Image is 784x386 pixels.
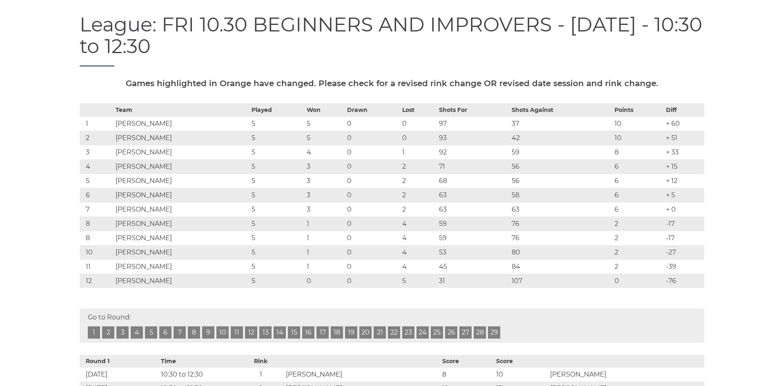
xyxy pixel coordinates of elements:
a: 14 [274,326,286,339]
th: Drawn [345,103,400,116]
td: + 15 [664,159,704,174]
td: 59 [437,231,510,245]
td: 2 [80,131,114,145]
td: 5 [249,245,305,259]
a: 23 [402,326,414,339]
th: Shots For [437,103,510,116]
td: 56 [510,159,612,174]
td: [PERSON_NAME] [548,368,704,382]
td: 0 [345,145,400,159]
td: 1 [80,116,114,131]
td: [PERSON_NAME] [114,202,249,216]
td: 0 [345,188,400,202]
td: 1 [238,368,283,382]
td: -17 [664,216,704,231]
td: 0 [345,131,400,145]
th: Points [612,103,664,116]
td: 2 [612,231,664,245]
td: 0 [345,202,400,216]
a: 2 [102,326,114,339]
a: 22 [388,326,400,339]
a: 16 [302,326,314,339]
td: 0 [305,274,345,288]
td: 5 [249,159,305,174]
td: 2 [612,245,664,259]
td: 1 [305,231,345,245]
td: 56 [510,174,612,188]
a: 19 [345,326,357,339]
td: 5 [249,274,305,288]
td: 8 [80,231,114,245]
td: 1 [305,216,345,231]
td: 5 [305,116,345,131]
td: 5 [249,116,305,131]
td: 2 [400,174,437,188]
td: + 60 [664,116,704,131]
td: 4 [305,145,345,159]
td: 0 [345,245,400,259]
td: 7 [80,202,114,216]
th: Won [305,103,345,116]
a: 1 [88,326,100,339]
a: 13 [259,326,272,339]
td: 10 [80,245,114,259]
a: 5 [145,326,157,339]
td: 0 [345,216,400,231]
th: Played [249,103,305,116]
td: + 33 [664,145,704,159]
td: 42 [510,131,612,145]
td: 84 [510,259,612,274]
td: 6 [612,202,664,216]
td: 63 [437,202,510,216]
td: [DATE] [80,368,159,382]
td: 5 [249,216,305,231]
td: 45 [437,259,510,274]
td: 93 [437,131,510,145]
td: 5 [249,131,305,145]
a: 28 [474,326,486,339]
td: 12 [80,274,114,288]
td: 63 [510,202,612,216]
td: 4 [400,216,437,231]
th: Rink [238,355,283,368]
td: 0 [345,174,400,188]
td: 10 [494,368,548,382]
a: 29 [488,326,500,339]
td: 3 [305,159,345,174]
td: 76 [510,231,612,245]
td: 63 [437,188,510,202]
td: 2 [400,202,437,216]
td: + 12 [664,174,704,188]
td: 8 [80,216,114,231]
td: 6 [612,159,664,174]
td: 107 [510,274,612,288]
td: 0 [400,116,437,131]
td: [PERSON_NAME] [114,245,249,259]
a: 6 [159,326,171,339]
td: 5 [249,202,305,216]
td: 31 [437,274,510,288]
td: [PERSON_NAME] [114,159,249,174]
a: 26 [445,326,457,339]
td: 1 [305,259,345,274]
td: [PERSON_NAME] [114,259,249,274]
a: 27 [459,326,472,339]
a: 20 [359,326,372,339]
td: 6 [612,174,664,188]
td: 3 [305,174,345,188]
th: Shots Against [510,103,612,116]
h1: League: FRI 10.30 BEGINNERS AND IMPROVERS - [DATE] - 10:30 to 12:30 [80,14,704,67]
td: [PERSON_NAME] [114,231,249,245]
td: 2 [400,188,437,202]
th: Time [159,355,238,368]
td: 37 [510,116,612,131]
td: 3 [305,188,345,202]
a: 7 [174,326,186,339]
td: 0 [612,274,664,288]
td: 2 [612,216,664,231]
td: 97 [437,116,510,131]
td: [PERSON_NAME] [114,188,249,202]
td: 68 [437,174,510,188]
a: 8 [188,326,200,339]
td: + 51 [664,131,704,145]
